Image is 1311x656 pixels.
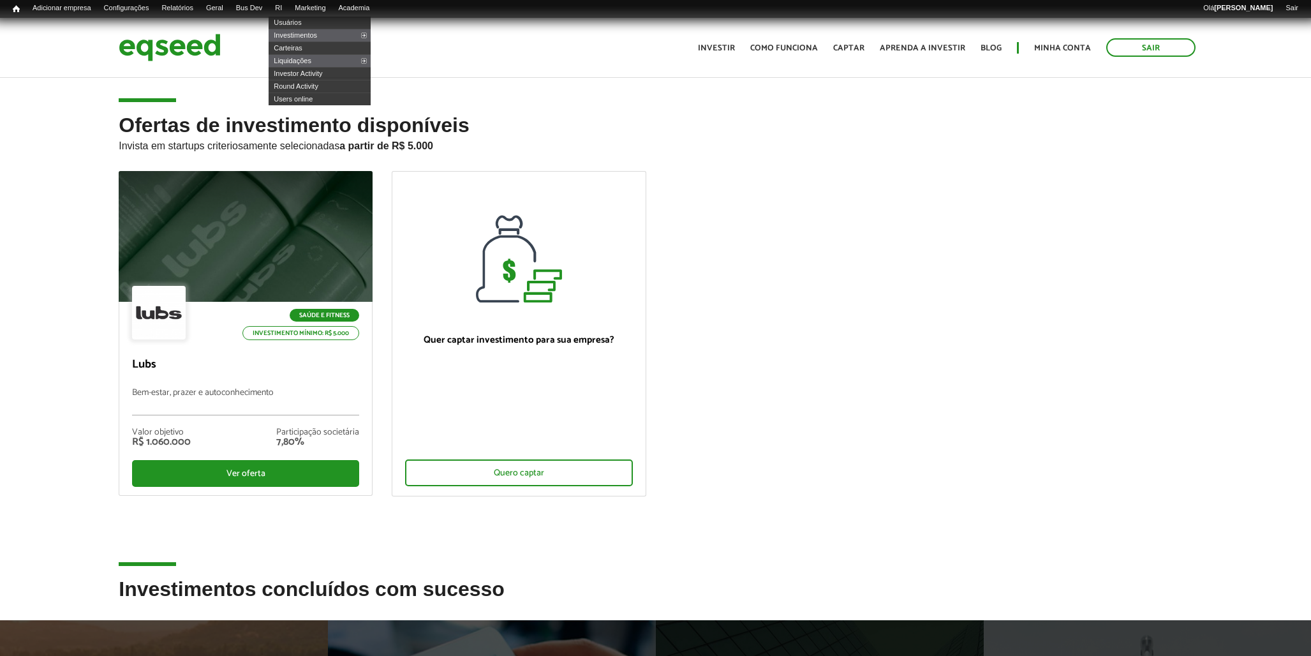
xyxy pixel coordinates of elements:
a: Como funciona [750,44,818,52]
a: Usuários [269,16,371,29]
span: Início [13,4,20,13]
a: Investir [698,44,735,52]
a: Adicionar empresa [26,3,98,13]
a: Configurações [98,3,156,13]
img: EqSeed [119,31,221,64]
a: Blog [981,44,1002,52]
a: Captar [833,44,864,52]
div: 7,80% [276,437,359,447]
a: RI [269,3,288,13]
div: Valor objetivo [132,428,191,437]
a: Bus Dev [230,3,269,13]
p: Quer captar investimento para sua empresa? [405,334,632,346]
a: Aprenda a investir [880,44,965,52]
a: Relatórios [155,3,199,13]
p: Lubs [132,358,359,372]
a: Geral [200,3,230,13]
strong: [PERSON_NAME] [1214,4,1273,11]
strong: a partir de R$ 5.000 [339,140,433,151]
div: Participação societária [276,428,359,437]
a: Sair [1106,38,1196,57]
a: Minha conta [1034,44,1091,52]
p: Saúde e Fitness [290,309,359,322]
a: Início [6,3,26,15]
div: Ver oferta [132,460,359,487]
a: Olá[PERSON_NAME] [1197,3,1279,13]
a: Saúde e Fitness Investimento mínimo: R$ 5.000 Lubs Bem-estar, prazer e autoconhecimento Valor obj... [119,171,373,496]
h2: Ofertas de investimento disponíveis [119,114,1192,171]
a: Academia [332,3,376,13]
p: Invista em startups criteriosamente selecionadas [119,137,1192,152]
a: Sair [1279,3,1305,13]
a: Marketing [288,3,332,13]
p: Bem-estar, prazer e autoconhecimento [132,388,359,415]
p: Investimento mínimo: R$ 5.000 [242,326,359,340]
a: Quer captar investimento para sua empresa? Quero captar [392,171,646,496]
div: Quero captar [405,459,632,486]
div: R$ 1.060.000 [132,437,191,447]
h2: Investimentos concluídos com sucesso [119,578,1192,620]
